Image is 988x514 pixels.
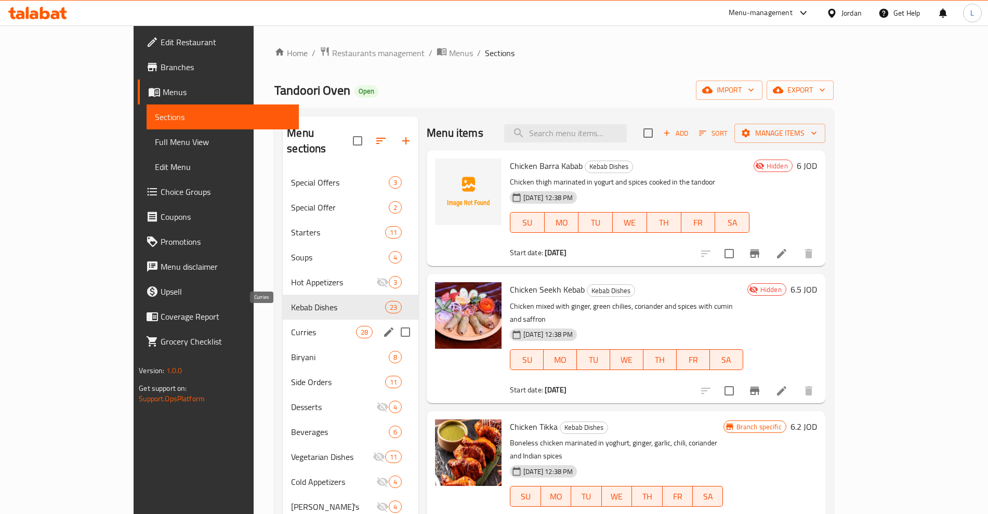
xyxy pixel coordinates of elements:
div: items [389,401,402,413]
button: FR [681,212,716,233]
span: MO [549,215,575,230]
span: 28 [357,327,372,337]
a: Grocery Checklist [138,329,298,354]
span: Edit Restaurant [161,36,290,48]
span: Sections [155,111,290,123]
span: 1.0.0 [166,364,182,377]
a: Menus [437,46,473,60]
span: Sort items [692,125,734,141]
span: Chicken Barra Kabab [510,158,583,174]
a: Edit Menu [147,154,298,179]
span: TU [575,489,597,504]
span: Chicken Seekh Kebab [510,282,585,297]
span: 3 [389,278,401,287]
a: Support.OpsPlatform [139,392,205,405]
button: WE [610,349,643,370]
span: Desserts [291,401,376,413]
span: 11 [386,228,401,238]
svg: Inactive section [376,500,389,513]
button: WE [602,486,632,507]
li: / [312,47,315,59]
a: Edit Restaurant [138,30,298,55]
div: Special Offers [291,176,389,189]
button: TU [577,349,610,370]
span: Kebab Dishes [585,161,633,173]
p: Chicken mixed with ginger, green chilies, coriander and spices with cumin and saffron [510,300,743,326]
span: [DATE] 12:38 PM [519,467,577,477]
p: Chicken thigh marinated in yogurt and spices cooked in the tandoor [510,176,749,189]
div: Soups4 [283,245,418,270]
a: Coupons [138,204,298,229]
span: 11 [386,452,401,462]
button: edit [381,324,397,340]
div: items [385,376,402,388]
div: Kebab Dishes [585,161,633,173]
span: Beverages [291,426,389,438]
span: Promotions [161,235,290,248]
div: items [385,301,402,313]
div: Beverages6 [283,419,418,444]
div: Hot Appetizers3 [283,270,418,295]
span: Special Offer [291,201,389,214]
span: FR [681,352,706,367]
span: Grocery Checklist [161,335,290,348]
button: MO [544,349,577,370]
button: delete [796,378,821,403]
h2: Menu sections [287,125,353,156]
span: Select to update [718,243,740,265]
div: items [385,451,402,463]
button: Manage items [734,124,825,143]
button: SA [710,349,743,370]
span: 2 [389,203,401,213]
div: Side Orders11 [283,370,418,394]
span: Upsell [161,285,290,298]
div: items [389,276,402,288]
span: Starters [291,226,385,239]
button: TU [571,486,601,507]
span: Kebab Dishes [291,301,385,313]
button: export [767,81,834,100]
span: Coupons [161,210,290,223]
span: Select to update [718,380,740,402]
span: Cold Appetizers [291,476,376,488]
button: SU [510,486,541,507]
span: Add [662,127,690,139]
button: Branch-specific-item [742,241,767,266]
span: Hot Appetizers [291,276,376,288]
button: TU [578,212,613,233]
span: import [704,84,754,97]
div: Biryani [291,351,389,363]
span: TH [636,489,658,504]
div: items [389,426,402,438]
span: TU [581,352,606,367]
div: Menu-management [729,7,793,19]
svg: Inactive section [373,451,385,463]
span: [DATE] 12:38 PM [519,193,577,203]
span: 4 [389,253,401,262]
a: Branches [138,55,298,80]
a: Full Menu View [147,129,298,154]
span: 8 [389,352,401,362]
span: TU [583,215,609,230]
div: Soups [291,251,389,263]
div: Special Offers3 [283,170,418,195]
img: Chicken Tikka [435,419,502,486]
div: Vegetarian Dishes11 [283,444,418,469]
button: Add section [393,128,418,153]
div: Biryani8 [283,345,418,370]
li: / [429,47,432,59]
a: Menus [138,80,298,104]
b: [DATE] [545,246,567,259]
a: Menu disclaimer [138,254,298,279]
div: Naan's [291,500,376,513]
div: Cold Appetizers4 [283,469,418,494]
a: Edit menu item [775,385,788,397]
div: items [389,500,402,513]
div: Special Offer2 [283,195,418,220]
span: Sort sections [368,128,393,153]
svg: Inactive section [376,276,389,288]
a: Upsell [138,279,298,304]
div: Vegetarian Dishes [291,451,373,463]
